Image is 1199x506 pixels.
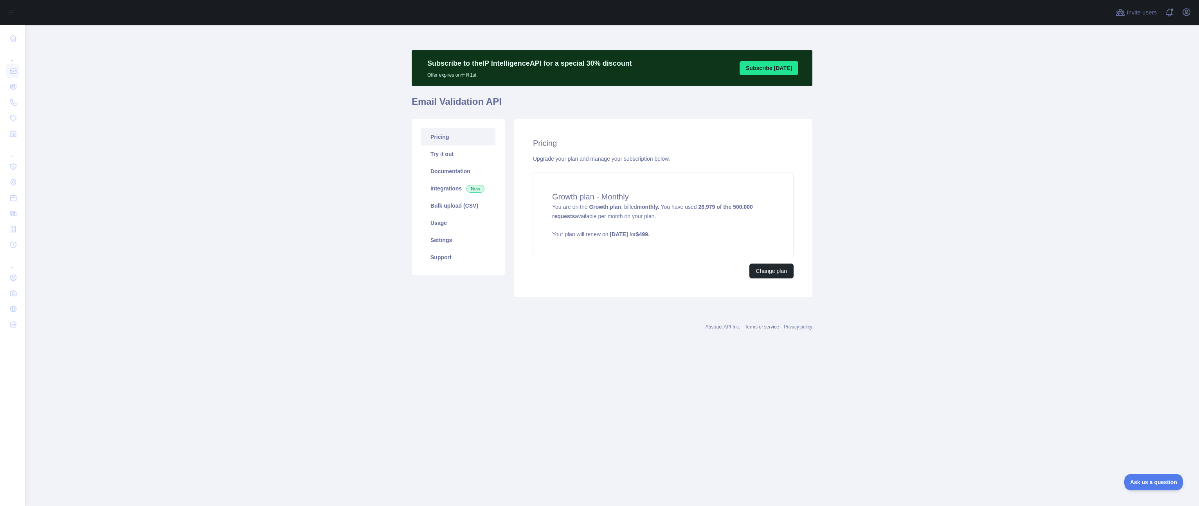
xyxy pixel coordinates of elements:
p: Your plan will renew on for [552,230,774,238]
strong: monthly. [637,204,659,210]
p: Subscribe to the IP Intelligence API for a special 30 % discount [427,58,632,69]
a: Integrations New [421,180,495,197]
a: Privacy policy [784,324,812,330]
p: Offer expires on 十月 1st. [427,69,632,78]
span: New [466,185,484,193]
a: Bulk upload (CSV) [421,197,495,214]
a: Abstract API Inc. [706,324,740,330]
div: ... [6,142,19,158]
strong: $ 499 . [636,231,650,237]
div: ... [6,47,19,63]
a: Usage [421,214,495,231]
h2: Pricing [533,138,794,149]
strong: Growth plan [589,204,621,210]
strong: [DATE] [610,231,628,237]
a: Settings [421,231,495,249]
span: You are on the , billed You have used available per month on your plan. [552,204,774,238]
iframe: Toggle Customer Support [1124,474,1183,490]
a: Terms of service [745,324,779,330]
h4: Growth plan - Monthly [552,191,774,202]
a: Try it out [421,145,495,163]
a: Pricing [421,128,495,145]
button: Change plan [749,264,794,278]
a: Support [421,249,495,266]
h1: Email Validation API [412,95,812,114]
strong: 26,979 of the 500,000 requests [552,204,753,219]
button: Invite users [1114,6,1158,19]
a: Documentation [421,163,495,180]
span: Invite users [1127,8,1157,17]
div: Upgrade your plan and manage your subscription below. [533,155,794,163]
button: Subscribe [DATE] [740,61,798,75]
div: ... [6,253,19,269]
